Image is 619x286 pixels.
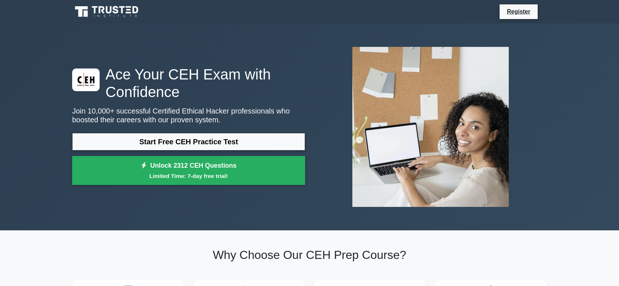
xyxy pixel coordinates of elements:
[503,7,535,16] a: Register
[81,172,296,180] small: Limited Time: 7-day free trial!
[72,133,305,151] a: Start Free CEH Practice Test
[72,107,305,124] p: Join 10,000+ successful Certified Ethical Hacker professionals who boosted their careers with our...
[72,248,547,262] h2: Why Choose Our CEH Prep Course?
[72,156,305,185] a: Unlock 2312 CEH QuestionsLimited Time: 7-day free trial!
[72,66,305,101] h1: Ace Your CEH Exam with Confidence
